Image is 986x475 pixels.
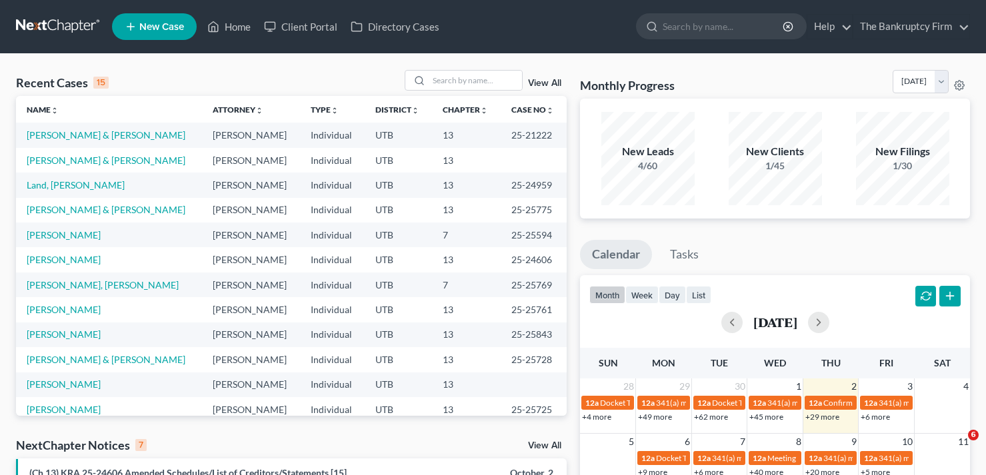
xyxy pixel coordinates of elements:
[27,204,185,215] a: [PERSON_NAME] & [PERSON_NAME]
[864,453,877,463] span: 12a
[582,412,611,422] a: +4 more
[257,15,344,39] a: Client Portal
[627,434,635,450] span: 5
[300,372,365,397] td: Individual
[678,378,691,394] span: 29
[656,453,846,463] span: Docket Text: for [PERSON_NAME] & [PERSON_NAME]
[432,297,501,322] td: 13
[962,378,970,394] span: 4
[753,398,766,408] span: 12a
[300,272,365,297] td: Individual
[501,198,567,223] td: 25-25775
[300,223,365,247] td: Individual
[432,372,501,397] td: 13
[807,15,852,39] a: Help
[365,372,432,397] td: UTB
[501,347,567,372] td: 25-25728
[365,397,432,422] td: UTB
[411,107,419,115] i: unfold_more
[135,439,147,451] div: 7
[821,357,841,368] span: Thu
[968,430,979,440] span: 6
[683,434,691,450] span: 6
[27,328,101,340] a: [PERSON_NAME]
[901,434,914,450] span: 10
[432,198,501,223] td: 13
[641,453,655,463] span: 12a
[638,412,672,422] a: +49 more
[850,434,858,450] span: 9
[27,179,125,191] a: Land, [PERSON_NAME]
[501,297,567,322] td: 25-25761
[432,397,501,422] td: 13
[580,77,675,93] h3: Monthly Progress
[823,398,975,408] span: Confirmation hearing for [PERSON_NAME]
[300,297,365,322] td: Individual
[300,148,365,173] td: Individual
[580,240,652,269] a: Calendar
[51,107,59,115] i: unfold_more
[501,272,567,297] td: 25-25769
[27,155,185,166] a: [PERSON_NAME] & [PERSON_NAME]
[429,71,522,90] input: Search by name...
[27,279,179,290] a: [PERSON_NAME], [PERSON_NAME]
[546,107,554,115] i: unfold_more
[712,453,923,463] span: 341(a) meeting for Spenser Love Sr. & [PERSON_NAME] Love
[663,14,785,39] input: Search by name...
[850,378,858,394] span: 2
[202,198,301,223] td: [PERSON_NAME]
[202,148,301,173] td: [PERSON_NAME]
[255,107,263,115] i: unfold_more
[300,173,365,197] td: Individual
[432,272,501,297] td: 7
[753,315,797,329] h2: [DATE]
[753,453,766,463] span: 12a
[941,430,973,462] iframe: Intercom live chat
[501,123,567,147] td: 25-21222
[202,173,301,197] td: [PERSON_NAME]
[16,437,147,453] div: NextChapter Notices
[589,286,625,304] button: month
[202,347,301,372] td: [PERSON_NAME]
[432,173,501,197] td: 13
[622,378,635,394] span: 28
[733,378,747,394] span: 30
[27,404,101,415] a: [PERSON_NAME]
[27,354,185,365] a: [PERSON_NAME] & [PERSON_NAME]
[202,223,301,247] td: [PERSON_NAME]
[585,398,599,408] span: 12a
[27,129,185,141] a: [PERSON_NAME] & [PERSON_NAME]
[501,223,567,247] td: 25-25594
[365,148,432,173] td: UTB
[658,240,711,269] a: Tasks
[501,173,567,197] td: 25-24959
[27,378,101,390] a: [PERSON_NAME]
[300,397,365,422] td: Individual
[432,347,501,372] td: 13
[139,22,184,32] span: New Case
[795,434,803,450] span: 8
[934,357,951,368] span: Sat
[432,322,501,347] td: 13
[365,322,432,347] td: UTB
[809,398,822,408] span: 12a
[501,397,567,422] td: 25-25725
[365,297,432,322] td: UTB
[202,322,301,347] td: [PERSON_NAME]
[27,105,59,115] a: Nameunfold_more
[202,372,301,397] td: [PERSON_NAME]
[501,322,567,347] td: 25-25843
[202,247,301,272] td: [PERSON_NAME]
[202,123,301,147] td: [PERSON_NAME]
[93,77,109,89] div: 15
[432,148,501,173] td: 13
[764,357,786,368] span: Wed
[856,144,949,159] div: New Filings
[300,347,365,372] td: Individual
[906,378,914,394] span: 3
[365,223,432,247] td: UTB
[729,144,822,159] div: New Clients
[16,75,109,91] div: Recent Cases
[365,247,432,272] td: UTB
[697,453,711,463] span: 12a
